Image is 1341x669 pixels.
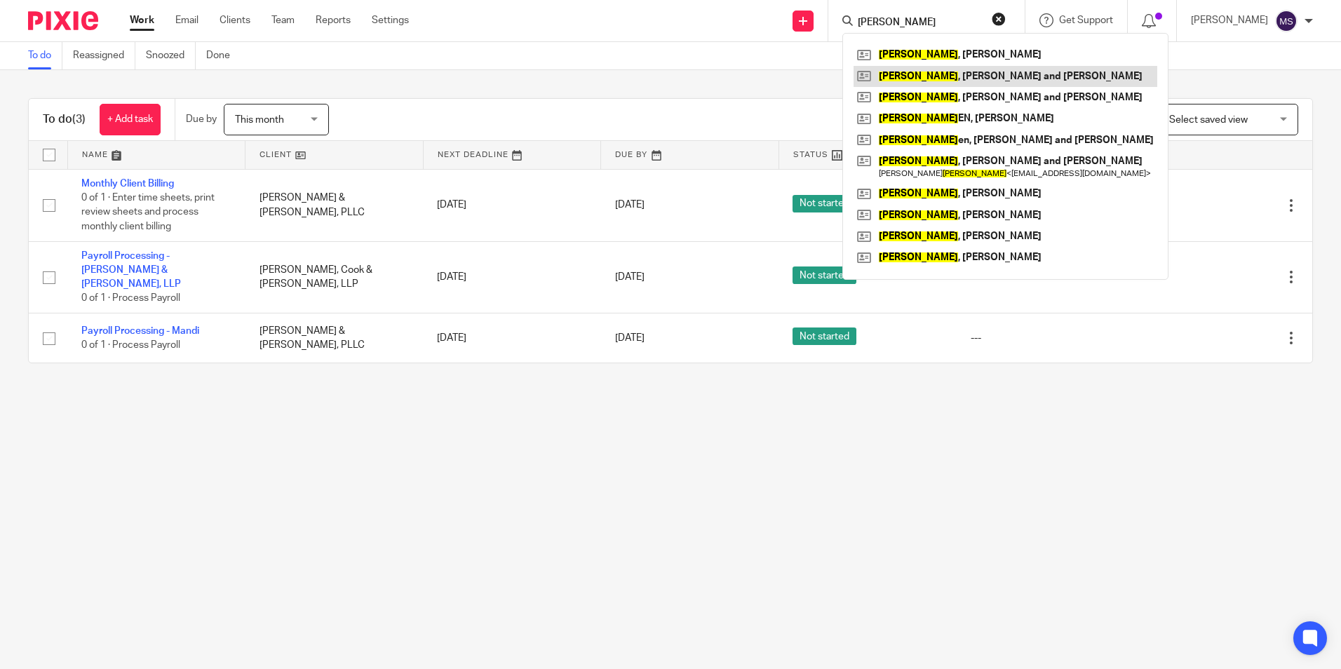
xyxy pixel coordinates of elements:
a: Payroll Processing - [PERSON_NAME] & [PERSON_NAME], LLP [81,251,181,290]
span: [DATE] [615,272,645,282]
span: Get Support [1059,15,1113,25]
span: [DATE] [615,200,645,210]
span: Not started [793,327,856,345]
h1: To do [43,112,86,127]
span: Select saved view [1169,115,1248,125]
a: Snoozed [146,42,196,69]
span: 0 of 1 · Process Payroll [81,340,180,350]
a: Email [175,13,198,27]
td: [DATE] [423,169,601,241]
span: Not started [793,195,856,212]
td: [PERSON_NAME] & [PERSON_NAME], PLLC [245,313,424,363]
a: Reports [316,13,351,27]
span: (3) [72,114,86,125]
a: Settings [372,13,409,27]
a: Clients [220,13,250,27]
td: [DATE] [423,313,601,363]
span: Not started [793,266,856,284]
input: Search [856,17,983,29]
div: --- [971,331,1121,345]
a: Done [206,42,241,69]
p: [PERSON_NAME] [1191,13,1268,27]
button: Clear [992,12,1006,26]
a: Team [271,13,295,27]
a: Payroll Processing - Mandi [81,326,199,336]
td: [PERSON_NAME], Cook & [PERSON_NAME], LLP [245,241,424,313]
p: Due by [186,112,217,126]
a: To do [28,42,62,69]
span: 0 of 1 · Enter time sheets, print review sheets and process monthly client billing [81,193,215,231]
a: Work [130,13,154,27]
a: Monthly Client Billing [81,179,174,189]
span: 0 of 1 · Process Payroll [81,294,180,304]
img: svg%3E [1275,10,1298,32]
img: Pixie [28,11,98,30]
a: Reassigned [73,42,135,69]
a: + Add task [100,104,161,135]
span: This month [235,115,284,125]
td: [PERSON_NAME] & [PERSON_NAME], PLLC [245,169,424,241]
td: [DATE] [423,241,601,313]
span: [DATE] [615,333,645,343]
